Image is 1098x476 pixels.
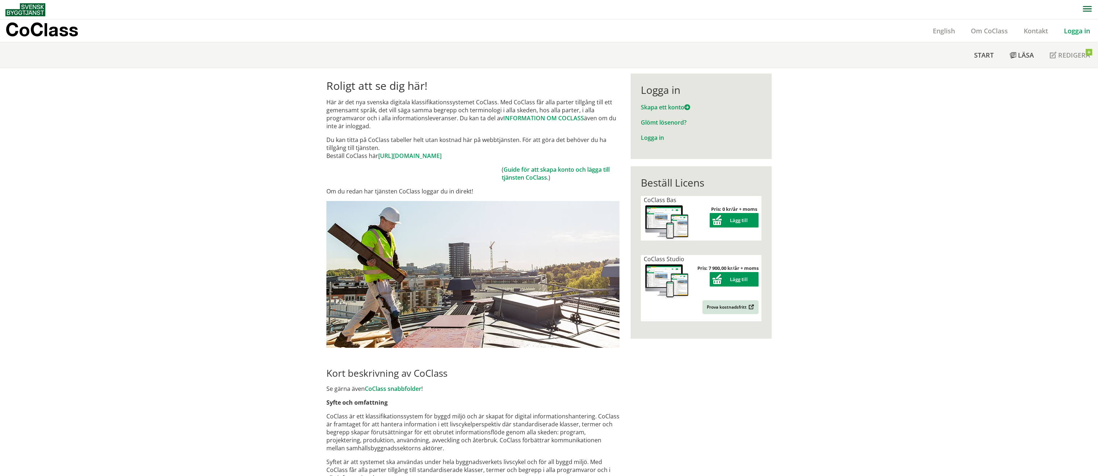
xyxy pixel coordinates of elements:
[710,276,759,283] a: Lägg till
[503,114,584,122] a: INFORMATION OM COCLASS
[326,367,619,379] h2: Kort beskrivning av CoClass
[326,98,619,130] p: Här är det nya svenska digitala klassifikationssystemet CoClass. Med CoClass får alla parter till...
[711,206,757,212] strong: Pris: 0 kr/år + moms
[326,79,619,92] h1: Roligt att se dig här!
[925,26,963,35] a: English
[1056,26,1098,35] a: Logga in
[365,385,421,393] a: CoClass snabbfolder
[1016,26,1056,35] a: Kontakt
[1018,51,1034,59] span: Läsa
[710,213,759,227] button: Lägg till
[378,152,442,160] a: [URL][DOMAIN_NAME]
[326,136,619,160] p: Du kan titta på CoClass tabeller helt utan kostnad här på webbtjänsten. För att göra det behöver ...
[641,118,686,126] a: Glömt lösenord?
[5,3,45,16] img: Svensk Byggtjänst
[644,204,690,241] img: coclass-license.jpg
[502,166,619,181] td: ( .)
[326,398,388,406] strong: Syfte och omfattning
[644,255,684,263] span: CoClass Studio
[966,42,1002,68] a: Start
[641,176,761,189] div: Beställ Licens
[641,134,664,142] a: Logga in
[1002,42,1042,68] a: Läsa
[702,300,759,314] a: Prova kostnadsfritt
[326,187,619,195] p: Om du redan har tjänsten CoClass loggar du in direkt!
[5,20,94,42] a: CoClass
[5,25,78,34] p: CoClass
[326,385,619,393] p: Se gärna även !
[974,51,994,59] span: Start
[641,103,690,111] a: Skapa ett konto
[641,84,761,96] div: Logga in
[963,26,1016,35] a: Om CoClass
[710,272,759,287] button: Lägg till
[502,166,610,181] a: Guide för att skapa konto och lägga till tjänsten CoClass
[326,201,619,348] img: login.jpg
[697,265,759,271] strong: Pris: 7 900,00 kr/år + moms
[747,304,754,310] img: Outbound.png
[710,217,759,224] a: Lägg till
[326,412,619,452] p: CoClass är ett klassifikationssystem för byggd miljö och är skapat för digital informationshanter...
[644,263,690,300] img: coclass-license.jpg
[644,196,676,204] span: CoClass Bas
